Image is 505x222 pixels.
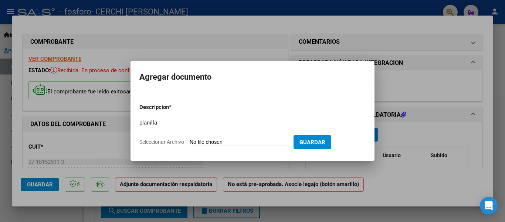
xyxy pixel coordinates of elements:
span: Guardar [299,139,325,146]
span: Seleccionar Archivo [139,139,184,145]
p: Descripcion [139,103,207,112]
h2: Agregar documento [139,70,366,84]
button: Guardar [294,135,331,149]
div: Open Intercom Messenger [480,197,498,215]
